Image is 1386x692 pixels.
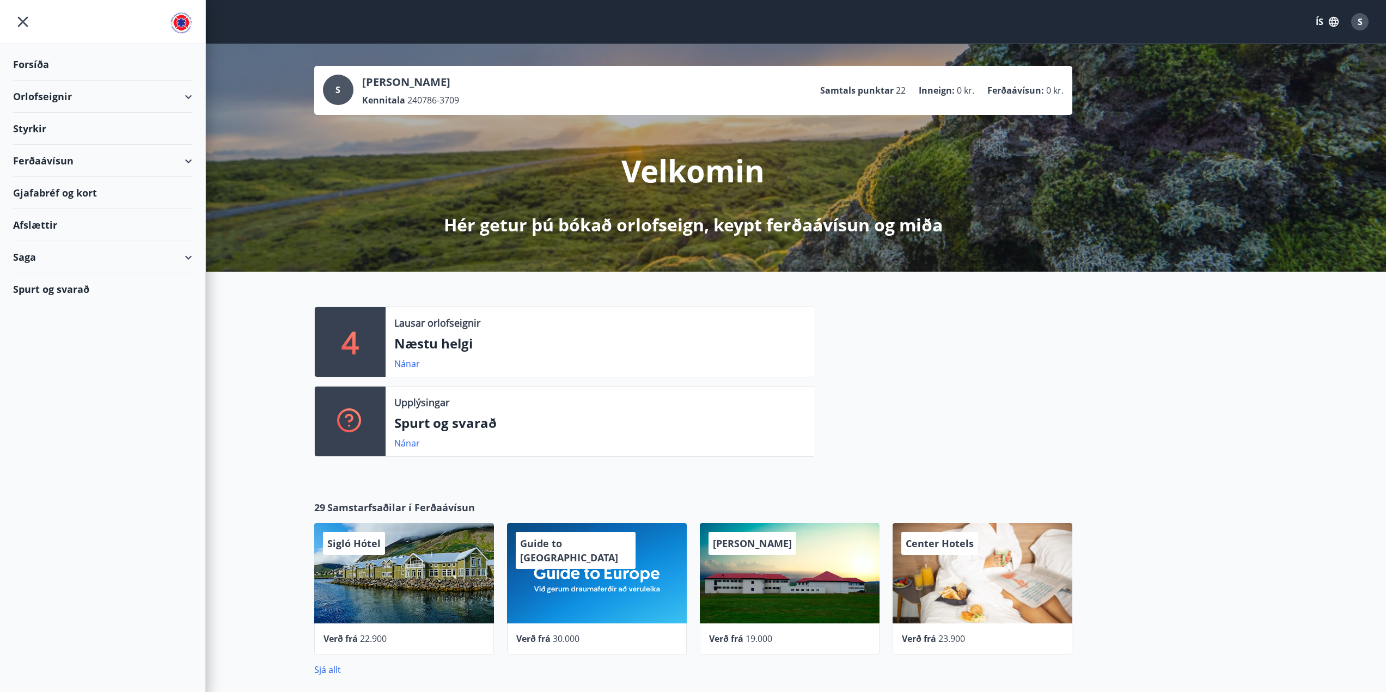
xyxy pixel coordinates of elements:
[13,12,33,32] button: menu
[713,537,792,550] span: [PERSON_NAME]
[1347,9,1373,35] button: S
[520,537,618,564] span: Guide to [GEOGRAPHIC_DATA]
[709,633,743,645] span: Verð frá
[987,84,1044,96] p: Ferðaávísun :
[1046,84,1064,96] span: 0 kr.
[327,537,381,550] span: Sigló Hótel
[13,81,192,113] div: Orlofseignir
[394,395,449,409] p: Upplýsingar
[919,84,955,96] p: Inneign :
[13,209,192,241] div: Afslættir
[394,358,420,370] a: Nánar
[902,633,936,645] span: Verð frá
[621,150,765,191] p: Velkomin
[360,633,387,645] span: 22.900
[362,94,405,106] p: Kennitala
[335,84,340,96] span: S
[13,241,192,273] div: Saga
[394,334,806,353] p: Næstu helgi
[957,84,974,96] span: 0 kr.
[170,12,192,34] img: union_logo
[1358,16,1363,28] span: S
[820,84,894,96] p: Samtals punktar
[553,633,579,645] span: 30.000
[341,321,359,363] p: 4
[746,633,772,645] span: 19.000
[323,633,358,645] span: Verð frá
[327,500,475,515] span: Samstarfsaðilar í Ferðaávísun
[896,84,906,96] span: 22
[314,664,341,676] a: Sjá allt
[444,213,943,237] p: Hér getur þú bókað orlofseign, keypt ferðaávísun og miða
[906,537,974,550] span: Center Hotels
[314,500,325,515] span: 29
[13,177,192,209] div: Gjafabréf og kort
[394,437,420,449] a: Nánar
[13,48,192,81] div: Forsíða
[394,414,806,432] p: Spurt og svarað
[516,633,551,645] span: Verð frá
[407,94,459,106] span: 240786-3709
[13,273,192,305] div: Spurt og svarað
[13,145,192,177] div: Ferðaávísun
[13,113,192,145] div: Styrkir
[1310,12,1345,32] button: ÍS
[394,316,480,330] p: Lausar orlofseignir
[938,633,965,645] span: 23.900
[362,75,459,90] p: [PERSON_NAME]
